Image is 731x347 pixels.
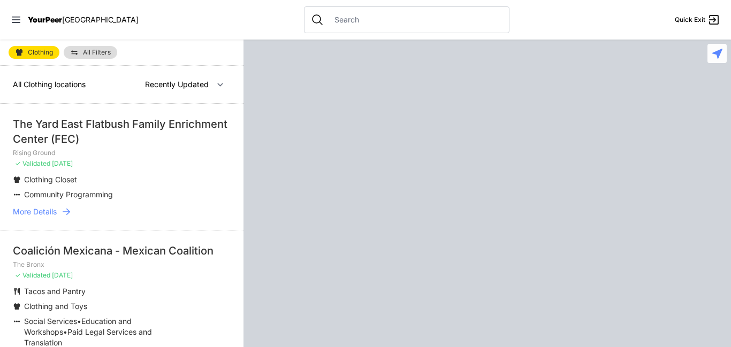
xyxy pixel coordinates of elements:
[13,206,231,217] a: More Details
[675,13,720,26] a: Quick Exit
[24,190,113,199] span: Community Programming
[13,149,231,157] p: Rising Ground
[13,117,231,146] div: The Yard East Flatbush Family Enrichment Center (FEC)
[15,159,50,167] span: ✓ Validated
[675,16,705,24] span: Quick Exit
[62,15,139,24] span: [GEOGRAPHIC_DATA]
[28,15,62,24] span: YourPeer
[15,271,50,279] span: ✓ Validated
[13,243,231,258] div: Coalición Mexicana - Mexican Coalition
[9,46,59,59] a: Clothing
[13,260,231,269] p: The Bronx
[28,49,53,56] span: Clothing
[24,317,77,326] span: Social Services
[52,271,73,279] span: [DATE]
[13,206,57,217] span: More Details
[24,302,87,311] span: Clothing and Toys
[77,317,81,326] span: •
[28,17,139,23] a: YourPeer[GEOGRAPHIC_DATA]
[63,327,67,336] span: •
[83,49,111,56] span: All Filters
[328,14,502,25] input: Search
[24,175,77,184] span: Clothing Closet
[24,327,152,347] span: Paid Legal Services and Translation
[13,80,86,89] span: All Clothing locations
[64,46,117,59] a: All Filters
[52,159,73,167] span: [DATE]
[24,287,86,296] span: Tacos and Pantry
